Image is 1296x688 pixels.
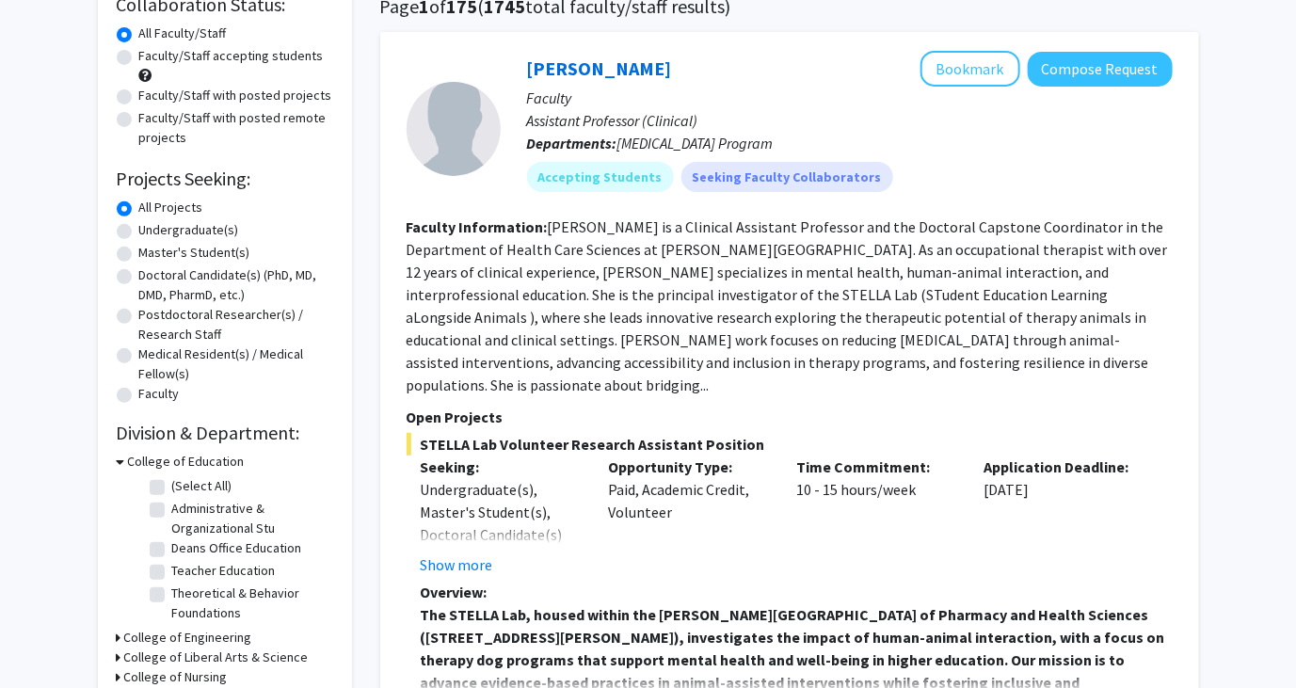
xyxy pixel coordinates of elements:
[681,162,893,192] mat-chip: Seeking Faculty Collaborators
[139,46,324,66] label: Faculty/Staff accepting students
[920,51,1020,87] button: Add Christine Kivlen to Bookmarks
[421,553,493,576] button: Show more
[139,220,239,240] label: Undergraduate(s)
[172,499,328,538] label: Administrative & Organizational Stu
[527,162,674,192] mat-chip: Accepting Students
[527,134,617,152] b: Departments:
[527,109,1173,132] p: Assistant Professor (Clinical)
[984,456,1144,478] p: Application Deadline:
[139,108,333,148] label: Faculty/Staff with posted remote projects
[128,452,245,472] h3: College of Education
[139,344,333,384] label: Medical Resident(s) / Medical Fellow(s)
[407,406,1173,428] p: Open Projects
[139,384,180,404] label: Faculty
[527,56,672,80] a: [PERSON_NAME]
[1028,52,1173,87] button: Compose Request to Christine Kivlen
[407,433,1173,456] span: STELLA Lab Volunteer Research Assistant Position
[594,456,782,576] div: Paid, Academic Credit, Volunteer
[407,217,1168,394] fg-read-more: [PERSON_NAME] is a Clinical Assistant Professor and the Doctoral Capstone Coordinator in the Depa...
[139,305,333,344] label: Postdoctoral Researcher(s) / Research Staff
[421,478,581,659] div: Undergraduate(s), Master's Student(s), Doctoral Candidate(s) (PhD, MD, DMD, PharmD, etc.), Postdo...
[970,456,1159,576] div: [DATE]
[172,476,232,496] label: (Select All)
[139,24,227,43] label: All Faculty/Staff
[124,667,228,687] h3: College of Nursing
[117,422,333,444] h2: Division & Department:
[172,561,276,581] label: Teacher Education
[421,583,488,601] strong: Overview:
[139,243,250,263] label: Master's Student(s)
[139,265,333,305] label: Doctoral Candidate(s) (PhD, MD, DMD, PharmD, etc.)
[124,648,309,667] h3: College of Liberal Arts & Science
[617,134,774,152] span: [MEDICAL_DATA] Program
[527,87,1173,109] p: Faculty
[14,603,80,674] iframe: Chat
[796,456,956,478] p: Time Commitment:
[407,217,548,236] b: Faculty Information:
[172,538,302,558] label: Deans Office Education
[124,628,252,648] h3: College of Engineering
[608,456,768,478] p: Opportunity Type:
[139,198,203,217] label: All Projects
[172,584,328,623] label: Theoretical & Behavior Foundations
[117,168,333,190] h2: Projects Seeking:
[782,456,970,576] div: 10 - 15 hours/week
[139,86,332,105] label: Faculty/Staff with posted projects
[421,456,581,478] p: Seeking:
